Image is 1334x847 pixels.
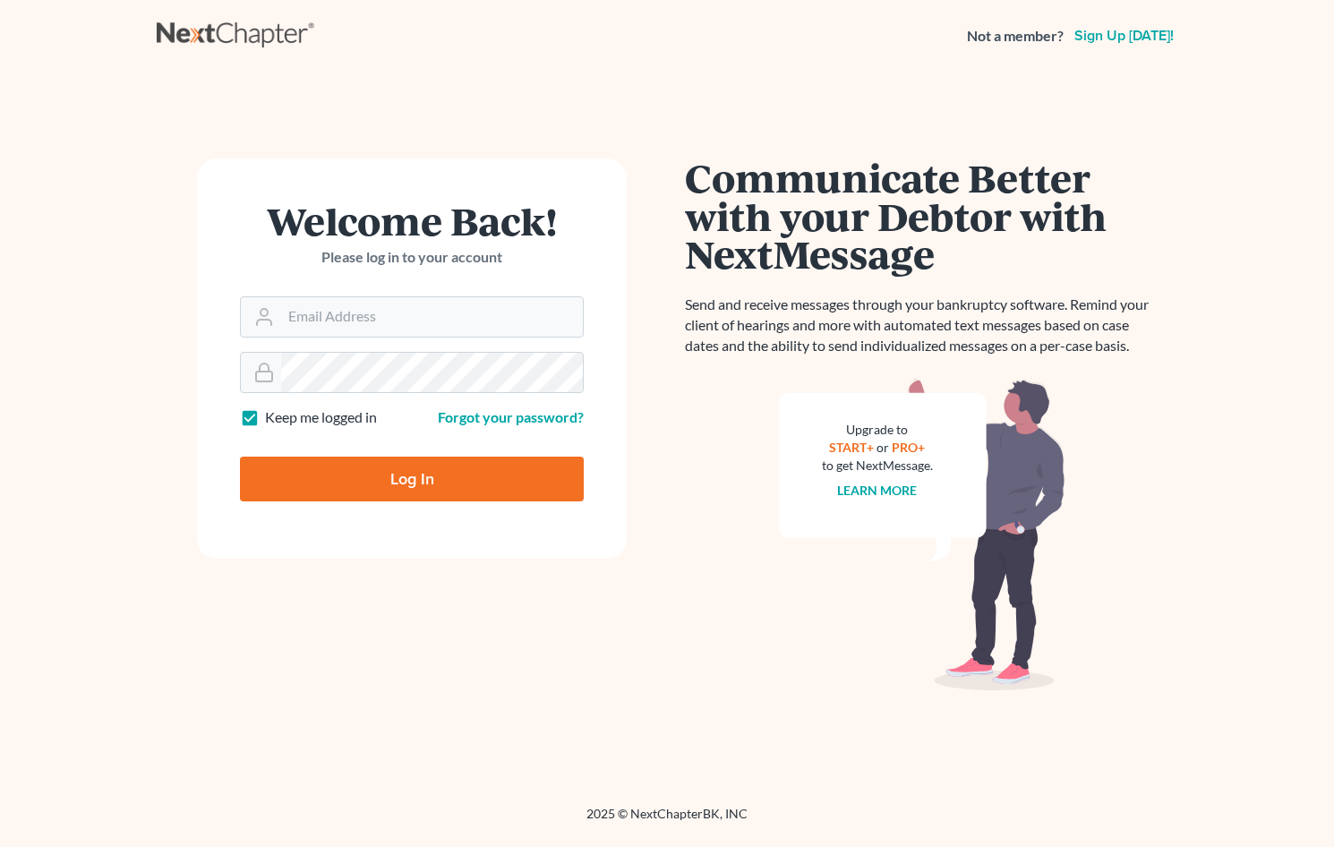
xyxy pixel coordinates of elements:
[438,408,584,425] a: Forgot your password?
[157,805,1177,837] div: 2025 © NextChapterBK, INC
[685,158,1159,273] h1: Communicate Better with your Debtor with NextMessage
[967,26,1064,47] strong: Not a member?
[779,378,1065,691] img: nextmessage_bg-59042aed3d76b12b5cd301f8e5b87938c9018125f34e5fa2b7a6b67550977c72.svg
[838,483,918,498] a: Learn more
[822,457,933,475] div: to get NextMessage.
[685,295,1159,356] p: Send and receive messages through your bankruptcy software. Remind your client of hearings and mo...
[240,201,584,240] h1: Welcome Back!
[893,440,926,455] a: PRO+
[877,440,890,455] span: or
[1071,29,1177,43] a: Sign up [DATE]!
[240,457,584,501] input: Log In
[265,407,377,428] label: Keep me logged in
[240,247,584,268] p: Please log in to your account
[822,421,933,439] div: Upgrade to
[830,440,875,455] a: START+
[281,297,583,337] input: Email Address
